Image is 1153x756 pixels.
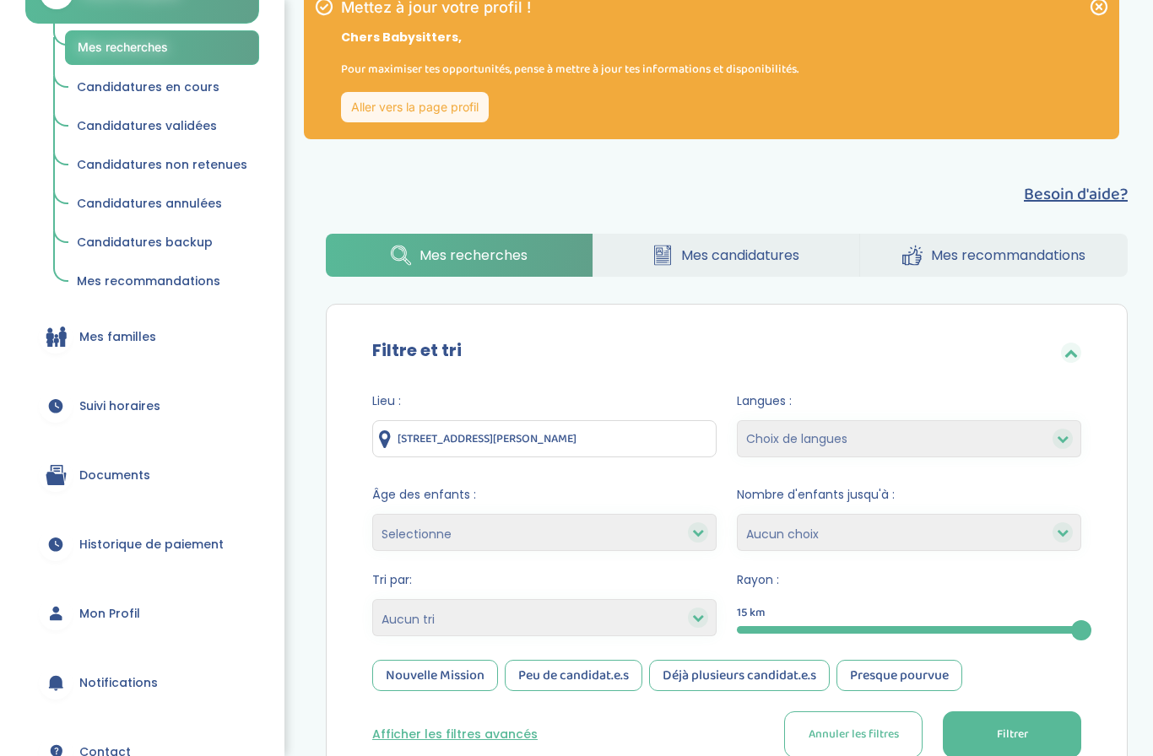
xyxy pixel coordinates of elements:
span: Mes recherches [420,245,528,266]
a: Mes recommandations [860,234,1128,277]
span: Candidatures non retenues [77,156,247,173]
p: Pour maximiser tes opportunités, pense à mettre à jour tes informations et disponibilités. [341,60,798,78]
span: Mes recherches [78,40,168,54]
span: Annuler les filtres [809,726,899,743]
span: Documents [79,467,150,484]
span: Âge des enfants : [372,486,717,504]
a: Mes familles [25,306,259,367]
div: Peu de candidat.e.s [505,660,642,691]
a: Candidatures en cours [65,72,259,104]
span: Mes candidatures [681,245,799,266]
a: Aller vers la page profil [341,92,489,122]
span: Lieu : [372,392,717,410]
div: Presque pourvue [836,660,962,691]
span: Candidatures validées [77,117,217,134]
span: Tri par: [372,571,717,589]
div: Déjà plusieurs candidat.e.s [649,660,830,691]
a: Suivi horaires [25,375,259,436]
button: Besoin d'aide? [1024,181,1128,207]
span: Rayon : [737,571,1081,589]
a: Candidatures non retenues [65,149,259,181]
a: Historique de paiement [25,514,259,575]
span: Historique de paiement [79,536,224,553]
span: Filtrer [997,726,1028,743]
div: Nouvelle Mission [372,660,498,691]
span: Langues : [737,392,1081,410]
a: Candidatures backup [65,227,259,259]
label: Filtre et tri [372,337,462,363]
button: Afficher les filtres avancés [372,726,538,743]
a: Candidatures annulées [65,188,259,220]
a: Mes recherches [326,234,593,277]
span: Mes recommandations [931,245,1085,266]
span: Mon Profil [79,605,140,623]
span: Mes familles [79,328,156,346]
span: Notifications [79,674,158,692]
a: Candidatures validées [65,111,259,143]
span: Nombre d'enfants jusqu'à : [737,486,1081,504]
p: Chers Babysitters, [341,29,798,46]
span: 15 km [737,604,766,622]
span: Mes recommandations [77,273,220,289]
a: Notifications [25,652,259,713]
a: Mes recherches [65,30,259,65]
a: Documents [25,445,259,505]
span: Candidatures annulées [77,195,222,212]
span: Candidatures backup [77,234,213,251]
a: Mes candidatures [593,234,860,277]
input: Ville ou code postale [372,420,717,457]
a: Mes recommandations [65,266,259,298]
a: Mon Profil [25,583,259,644]
span: Suivi horaires [79,397,160,415]
span: Candidatures en cours [77,78,219,95]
